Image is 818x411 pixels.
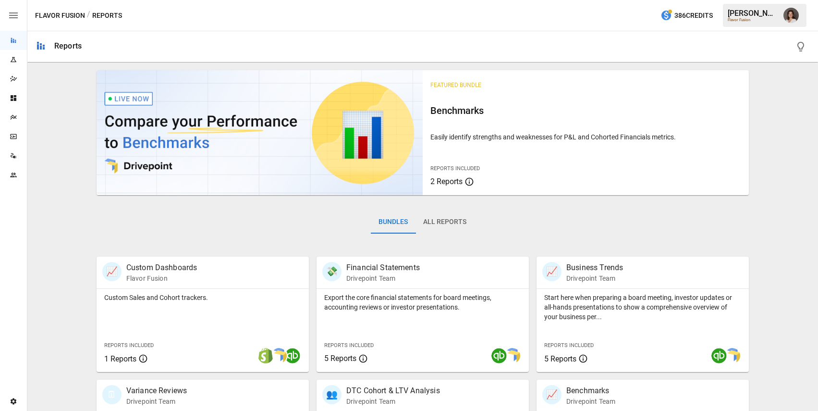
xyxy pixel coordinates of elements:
span: 5 Reports [324,354,356,363]
p: Drivepoint Team [566,397,615,406]
button: 386Credits [657,7,717,25]
p: Drivepoint Team [346,274,420,283]
p: Custom Sales and Cohort trackers. [104,293,301,302]
p: Benchmarks [566,385,615,397]
div: 🗓 [102,385,122,404]
span: 1 Reports [104,354,136,363]
h6: Benchmarks [430,103,741,118]
span: 2 Reports [430,177,463,186]
p: Business Trends [566,262,623,274]
p: Export the core financial statements for board meetings, accounting reviews or investor presentat... [324,293,521,312]
p: Flavor Fusion [126,274,197,283]
p: Custom Dashboards [126,262,197,274]
div: [PERSON_NAME] [728,9,778,18]
img: smart model [505,348,520,363]
button: Bundles [371,211,415,234]
span: 386 Credits [674,10,713,22]
p: Easily identify strengths and weaknesses for P&L and Cohorted Financials metrics. [430,132,741,142]
img: quickbooks [491,348,507,363]
button: Flavor Fusion [35,10,85,22]
p: Drivepoint Team [346,397,440,406]
p: Drivepoint Team [566,274,623,283]
img: video thumbnail [97,70,423,195]
p: Variance Reviews [126,385,187,397]
div: 👥 [322,385,342,404]
p: Drivepoint Team [126,397,187,406]
div: 💸 [322,262,342,281]
div: Flavor Fusion [728,18,778,22]
div: 📈 [542,262,562,281]
span: 5 Reports [544,354,576,363]
div: / [87,10,90,22]
div: 📈 [102,262,122,281]
p: DTC Cohort & LTV Analysis [346,385,440,397]
img: quickbooks [711,348,727,363]
p: Start here when preparing a board meeting, investor updates or all-hands presentations to show a ... [544,293,741,322]
img: smart model [725,348,740,363]
div: 📈 [542,385,562,404]
img: Franziska Ibscher [783,8,799,23]
span: Reports Included [104,342,154,349]
p: Financial Statements [346,262,420,274]
img: shopify [258,348,273,363]
span: Reports Included [430,165,480,172]
img: smart model [271,348,287,363]
button: Franziska Ibscher [778,2,805,29]
span: Reports Included [544,342,594,349]
div: Reports [54,41,82,50]
span: Reports Included [324,342,374,349]
button: All Reports [415,211,474,234]
img: quickbooks [285,348,300,363]
span: Featured Bundle [430,82,481,88]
